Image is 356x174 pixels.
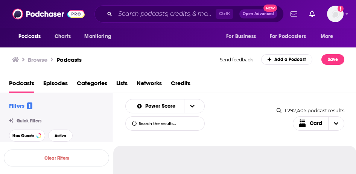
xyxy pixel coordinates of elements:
a: Episodes [43,77,68,93]
svg: Add a profile image [338,6,344,12]
button: Active [48,130,73,142]
button: open menu [265,29,317,44]
span: New [263,5,277,12]
a: Podcasts [9,77,34,93]
button: Choose View [293,116,345,131]
button: open menu [184,99,200,113]
span: Ctrl K [216,9,233,19]
a: Add a Podcast [261,54,313,65]
span: For Business [226,31,256,42]
a: Categories [77,77,107,93]
div: Search podcasts, credits, & more... [94,5,284,23]
span: Podcasts [18,31,41,42]
h2: Choose List sort [125,99,205,113]
span: Charts [55,31,71,42]
a: Charts [50,29,75,44]
a: Networks [137,77,162,93]
img: User Profile [327,6,344,22]
span: Active [55,134,66,138]
button: Clear Filters [4,150,109,166]
a: Credits [171,77,190,93]
span: For Podcasters [270,31,306,42]
button: Save [321,54,344,65]
button: open menu [13,29,50,44]
button: open menu [315,29,343,44]
span: Has Guests [12,134,34,138]
a: Podcasts [56,56,82,63]
button: open menu [130,104,184,109]
button: Send feedback [218,56,255,63]
span: Open Advanced [243,12,274,16]
div: 1,292,405 podcast results [277,107,344,113]
button: Has Guests [9,130,45,142]
h3: Browse [28,56,47,63]
a: Show notifications dropdown [288,8,300,20]
span: Logged in as amooers [327,6,344,22]
h2: Filters [9,102,32,109]
span: Power Score [145,104,178,109]
button: Open AdvancedNew [239,9,277,18]
span: Quick Filters [17,118,41,124]
button: open menu [79,29,121,44]
span: Monitoring [84,31,111,42]
button: Show profile menu [327,6,344,22]
button: open menu [221,29,265,44]
span: More [321,31,333,42]
span: Card [310,121,322,126]
a: Show notifications dropdown [306,8,318,20]
a: Lists [116,77,128,93]
input: Search podcasts, credits, & more... [115,8,216,20]
span: 1 [27,102,32,109]
img: Podchaser - Follow, Share and Rate Podcasts [12,7,85,21]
